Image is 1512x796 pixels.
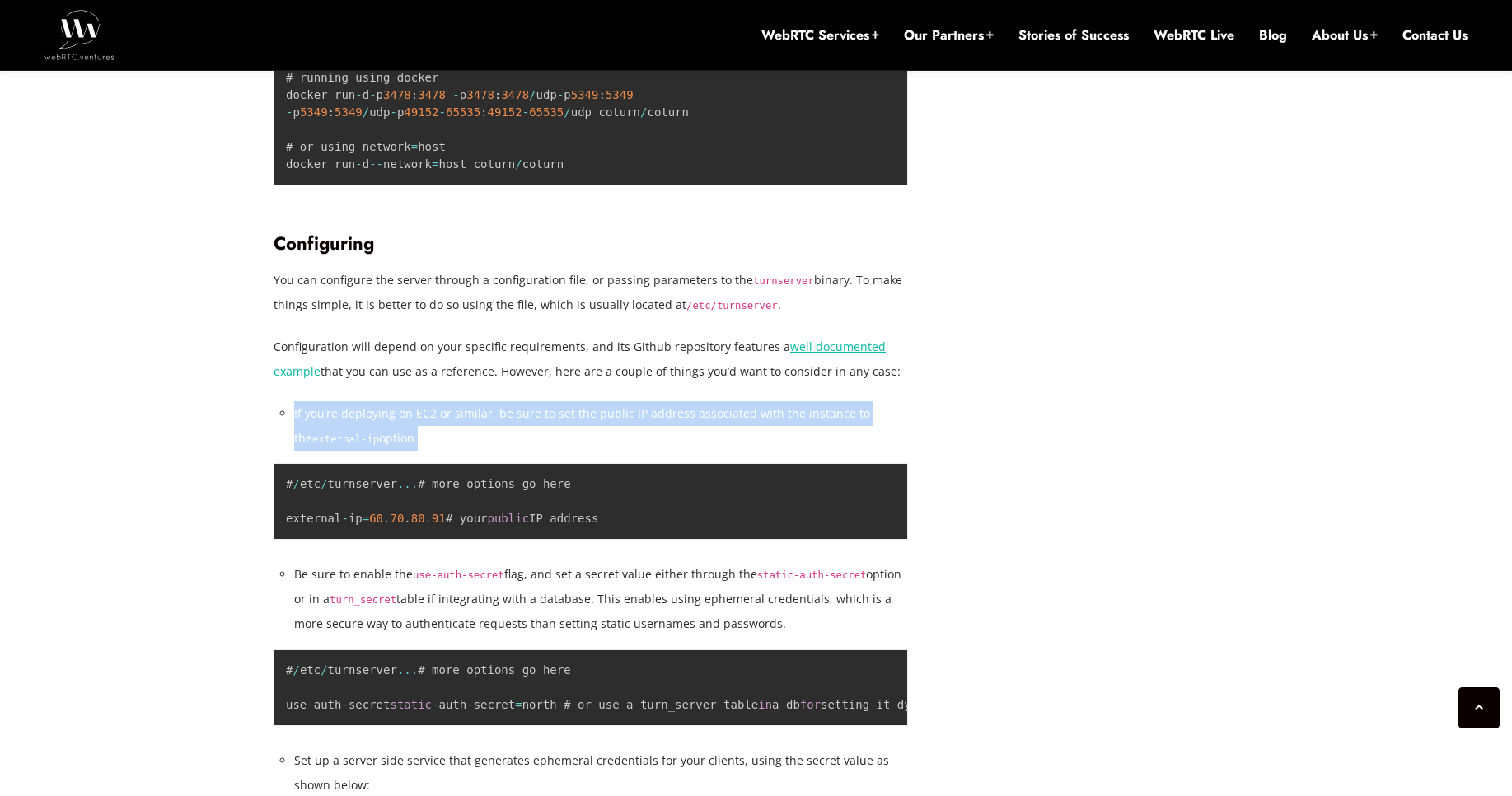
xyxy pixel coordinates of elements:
a: WebRTC Live [1154,26,1234,44]
span: / [363,105,369,119]
span: = [432,157,438,171]
code: turnserver [753,275,814,287]
p: You can configure the server through a configuration file, or passing parameters to the binary. T... [274,268,908,317]
span: : [480,105,487,119]
code: # etc turnserver # more options go here external ip # your IP address [286,477,598,525]
span: -- [369,157,383,171]
span: 65535 [529,105,564,119]
span: 65535 [446,105,480,119]
span: - [466,698,473,711]
span: ... [397,477,418,490]
code: use-auth-secret [413,569,504,581]
span: - [355,157,362,171]
span: / [564,105,570,119]
span: / [321,663,327,677]
code: external-ip [312,433,379,445]
span: = [363,512,369,525]
span: / [640,105,647,119]
span: / [529,88,536,101]
span: / [293,663,299,677]
span: static [390,698,432,711]
span: 5349 [335,105,363,119]
code: static-auth-secret [757,569,867,581]
span: for [800,698,821,711]
span: . [404,512,410,525]
span: - [307,698,313,711]
span: 3478 [383,88,411,101]
a: WebRTC Services [761,26,879,44]
a: Our Partners [904,26,994,44]
a: Contact Us [1402,26,1468,44]
code: turn_secret [330,594,396,606]
span: : [598,88,605,101]
li: If you’re deploying on EC2 or similar, be sure to set the public IP address associated with the i... [294,401,908,451]
span: 5349 [606,88,634,101]
img: WebRTC.ventures [44,10,115,59]
span: 5349 [300,105,328,119]
span: - [452,88,459,101]
span: : [328,105,335,119]
span: - [432,698,438,711]
span: 5349 [571,88,599,101]
code: /etc/turnserver [686,300,778,311]
span: - [390,105,396,119]
span: 3478 [501,88,529,101]
a: well documented example [274,339,886,379]
span: 3478 [466,88,494,101]
p: Configuration will depend on your specific requirements, and its Github repository features a tha... [274,335,908,384]
span: - [341,698,348,711]
span: / [321,477,327,490]
span: - [439,105,446,119]
span: = [515,698,522,711]
span: 49152 [404,105,438,119]
span: 80.91 [411,512,446,525]
span: = [411,140,418,153]
h3: Configuring [274,232,908,255]
a: Blog [1259,26,1287,44]
span: ... [397,663,418,677]
a: Stories of Success [1018,26,1129,44]
li: Be sure to enable the flag, and set a secret value either through the option or in a table if int... [294,562,908,636]
span: : [494,88,501,101]
span: / [515,157,522,171]
span: in [758,698,772,711]
span: - [369,88,376,101]
span: - [286,105,293,119]
span: - [341,512,348,525]
span: - [522,105,529,119]
span: - [557,88,564,101]
span: 60.70 [369,512,404,525]
span: 49152 [488,105,522,119]
span: public [488,512,530,525]
span: - [355,88,362,101]
span: : [411,88,418,101]
span: / [293,477,299,490]
code: # etc turnserver # more options go here use auth secret auth secret north # or use a turn_server ... [286,663,974,711]
a: About Us [1312,26,1378,44]
span: 3478 [418,88,446,101]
